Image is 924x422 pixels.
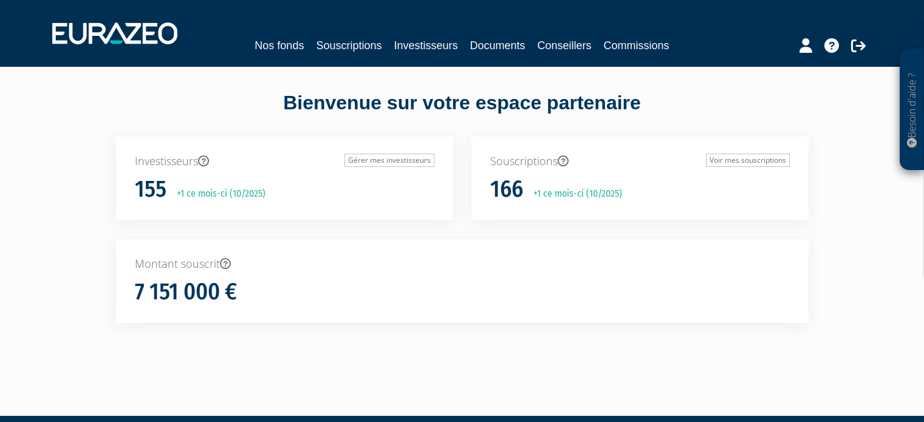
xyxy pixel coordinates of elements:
a: Gérer mes investisseurs [344,154,434,167]
p: Montant souscrit [135,256,790,272]
img: 1732889491-logotype_eurazeo_blanc_rvb.png [52,22,177,44]
a: Documents [470,37,525,54]
p: +1 ce mois-ci (10/2025) [168,187,265,201]
h1: 166 [490,177,523,202]
h1: 155 [135,177,166,202]
div: Bienvenue sur votre espace partenaire [107,89,818,137]
p: Investisseurs [135,154,434,169]
a: Investisseurs [394,37,457,54]
a: Nos fonds [255,37,304,54]
a: Commissions [604,37,669,54]
p: +1 ce mois-ci (10/2025) [525,187,622,201]
a: Souscriptions [316,37,382,54]
p: Besoin d'aide ? [905,55,919,165]
h1: 7 151 000 € [135,279,237,305]
a: Conseillers [538,37,592,54]
p: Souscriptions [490,154,790,169]
a: Voir mes souscriptions [706,154,790,167]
